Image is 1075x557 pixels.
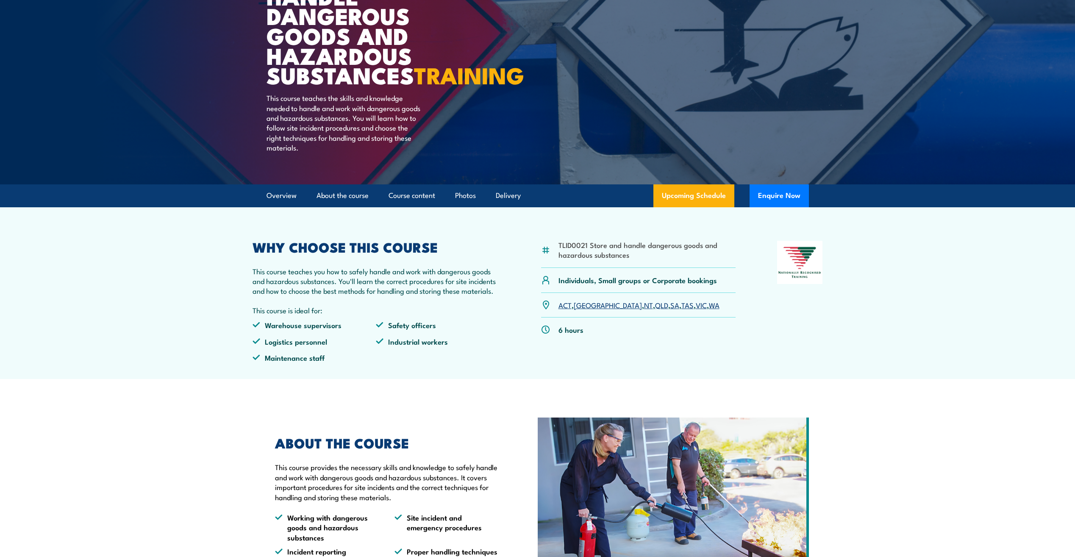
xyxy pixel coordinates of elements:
li: Warehouse supervisors [253,320,376,330]
a: Upcoming Schedule [653,184,734,207]
li: Proper handling techniques [394,546,499,556]
strong: TRAINING [414,57,524,92]
a: WA [709,300,719,310]
a: [GEOGRAPHIC_DATA] [574,300,642,310]
p: This course is ideal for: [253,305,500,315]
p: , , , , , , , [558,300,719,310]
a: Overview [267,184,297,207]
a: ACT [558,300,572,310]
h2: ABOUT THE COURSE [275,437,499,448]
p: Individuals, Small groups or Corporate bookings [558,275,717,285]
a: Photos [455,184,476,207]
p: This course teaches the skills and knowledge needed to handle and work with dangerous goods and h... [267,93,421,152]
a: About the course [317,184,369,207]
li: Incident reporting [275,546,379,556]
li: Safety officers [376,320,500,330]
p: This course teaches you how to safely handle and work with dangerous goods and hazardous substanc... [253,266,500,296]
p: This course provides the necessary skills and knowledge to safely handle and work with dangerous ... [275,462,499,502]
a: Course content [389,184,435,207]
a: QLD [655,300,668,310]
li: Industrial workers [376,337,500,346]
li: Logistics personnel [253,337,376,346]
li: Maintenance staff [253,353,376,362]
p: 6 hours [558,325,583,334]
li: TLID0021 Store and handle dangerous goods and hazardous substances [558,240,736,260]
a: SA [670,300,679,310]
a: VIC [696,300,707,310]
img: Nationally Recognised Training logo. [777,241,823,284]
a: NT [644,300,653,310]
h2: WHY CHOOSE THIS COURSE [253,241,500,253]
a: Delivery [496,184,521,207]
button: Enquire Now [750,184,809,207]
li: Site incident and emergency procedures [394,512,499,542]
li: Working with dangerous goods and hazardous substances [275,512,379,542]
a: TAS [681,300,694,310]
